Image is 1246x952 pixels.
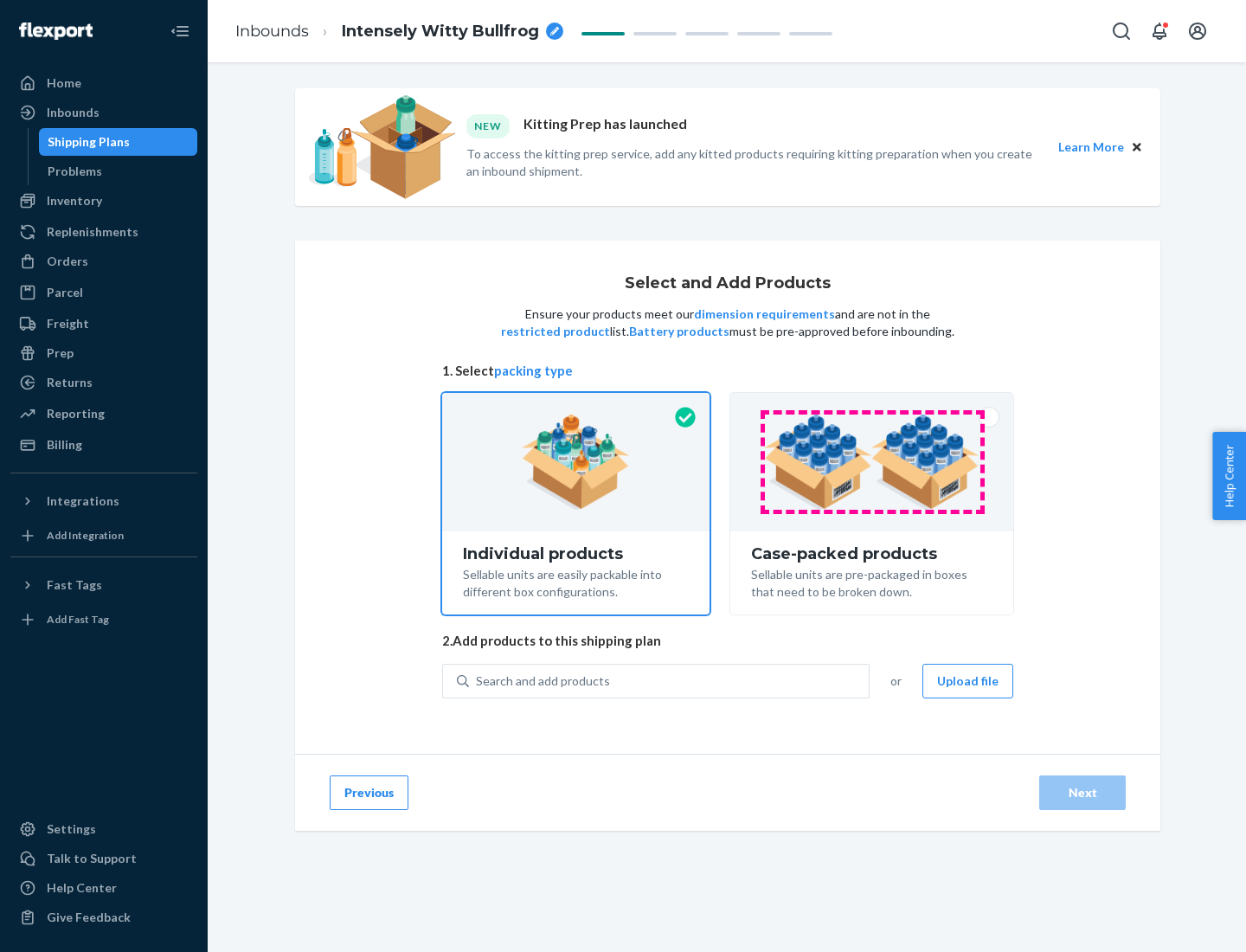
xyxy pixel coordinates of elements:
div: Orders [47,253,88,270]
a: Inventory [10,187,197,215]
div: Add Fast Tag [47,612,109,627]
div: Prep [47,344,74,362]
a: Problems [39,158,198,185]
span: 1. Select [442,362,1013,380]
a: Prep [10,339,197,367]
div: Individual products [463,545,689,563]
span: Intensely Witty Bullfrog [342,21,539,43]
div: Next [1054,784,1111,801]
div: Talk to Support [47,850,137,867]
div: Home [47,74,81,92]
button: Upload file [922,664,1013,698]
div: Billing [47,436,82,453]
p: Ensure your products meet our and are not in the list. must be pre-approved before inbounding. [499,306,956,340]
div: Freight [47,315,89,332]
span: 2. Add products to this shipping plan [442,632,1013,650]
div: Sellable units are pre-packaged in boxes that need to be broken down. [751,563,992,601]
button: Open Search Box [1104,14,1139,48]
div: Parcel [47,284,83,301]
div: Search and add products [476,672,610,690]
button: dimension requirements [694,306,835,323]
div: Give Feedback [47,909,131,926]
h1: Select and Add Products [625,275,831,293]
button: Previous [330,775,408,810]
img: individual-pack.facf35554cb0f1810c75b2bd6df2d64e.png [522,415,630,510]
p: Kitting Prep has launched [523,114,687,138]
a: Home [10,69,197,97]
a: Freight [10,310,197,338]
span: or [890,672,902,690]
button: Battery products [629,323,729,340]
a: Replenishments [10,218,197,246]
div: Settings [47,820,96,838]
div: Sellable units are easily packable into different box configurations. [463,563,689,601]
a: Help Center [10,874,197,902]
button: packing type [494,362,573,380]
div: Case-packed products [751,545,992,563]
div: Inventory [47,192,102,209]
button: Learn More [1058,138,1124,157]
a: Add Fast Tag [10,606,197,634]
button: Next [1039,775,1126,810]
a: Returns [10,369,197,396]
button: Open notifications [1142,14,1177,48]
a: Inbounds [235,22,309,41]
a: Talk to Support [10,845,197,872]
div: Replenishments [47,223,138,241]
button: restricted product [501,323,610,340]
div: Shipping Plans [48,133,130,151]
div: Help Center [47,879,117,897]
a: Add Integration [10,522,197,550]
a: Parcel [10,279,197,306]
p: To access the kitting prep service, add any kitted products requiring kitting preparation when yo... [466,145,1043,180]
a: Inbounds [10,99,197,126]
button: Fast Tags [10,571,197,599]
a: Settings [10,815,197,843]
button: Integrations [10,487,197,515]
img: case-pack.59cecea509d18c883b923b81aeac6d0b.png [764,415,979,510]
button: Help Center [1212,432,1246,520]
button: Give Feedback [10,904,197,931]
div: Fast Tags [47,576,102,594]
div: Reporting [47,405,105,422]
div: Integrations [47,492,119,510]
div: Inbounds [47,104,100,121]
a: Orders [10,248,197,275]
div: NEW [466,114,510,138]
ol: breadcrumbs [222,6,577,57]
div: Add Integration [47,528,124,543]
a: Shipping Plans [39,128,198,156]
div: Returns [47,374,93,391]
button: Close Navigation [163,14,197,48]
div: Problems [48,163,102,180]
button: Close [1127,138,1146,157]
img: Flexport logo [19,23,93,40]
button: Open account menu [1180,14,1215,48]
a: Reporting [10,400,197,428]
a: Billing [10,431,197,459]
